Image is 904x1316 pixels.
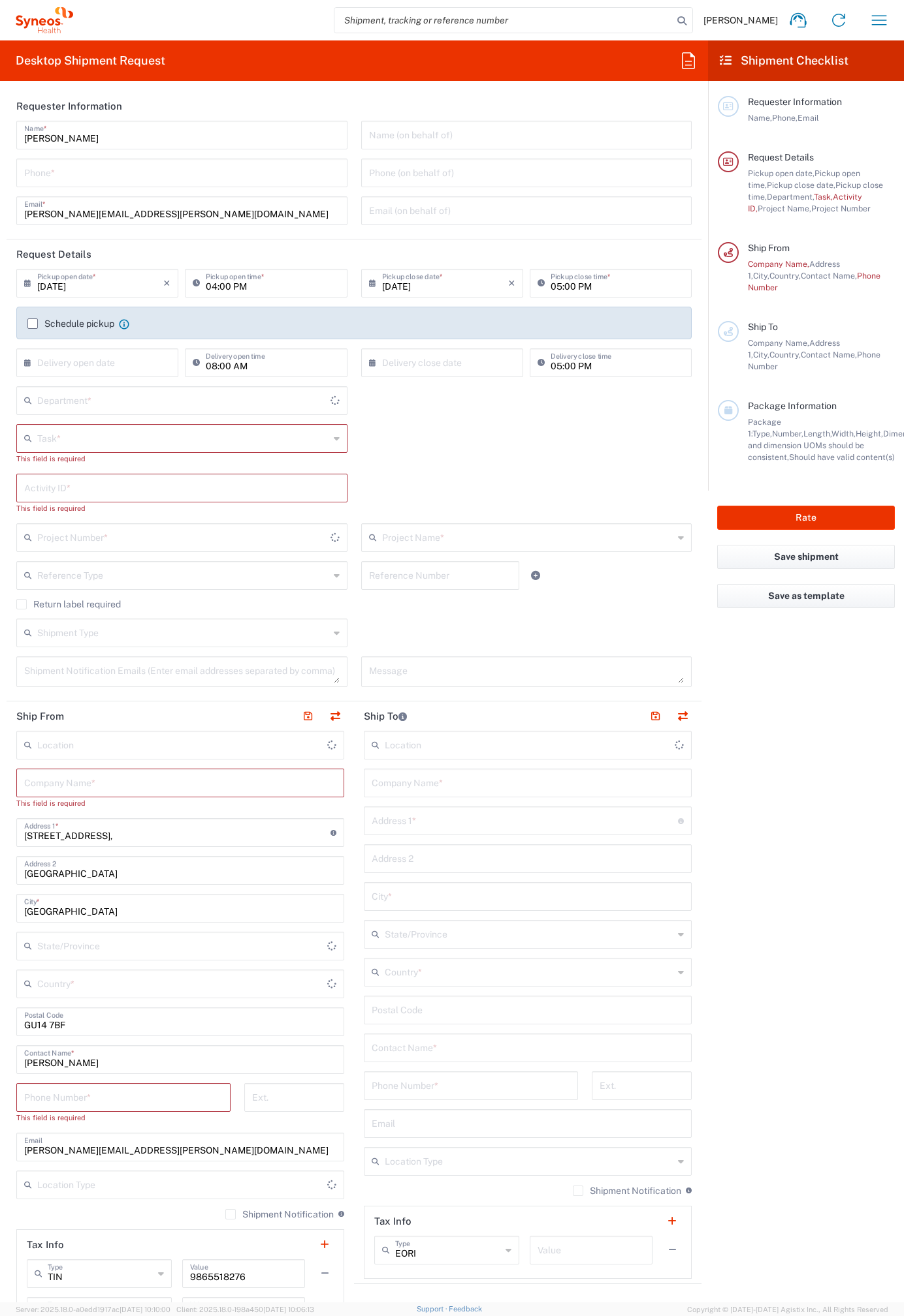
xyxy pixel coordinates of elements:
[748,243,790,253] span: Ship From
[717,545,895,569] button: Save shipment
[801,271,857,281] span: Contact Name,
[772,429,803,438] span: Number,
[364,710,407,723] h2: Ship To
[748,152,814,162] span: Request Details
[748,113,772,123] span: Name,
[334,8,673,33] input: Shipment, tracking or reference number
[163,273,170,294] i: ×
[748,338,809,348] span: Company Name,
[225,1209,334,1219] label: Shipment Notification
[831,429,856,438] span: Width,
[752,429,772,438] span: Type,
[449,1305,482,1313] a: Feedback
[801,350,857,360] span: Contact Name,
[753,350,769,360] span: City,
[767,180,835,190] span: Pickup close date,
[814,192,833,202] span: Task,
[16,797,344,809] div: This field is required
[374,1215,412,1228] h2: Tax Info
[748,401,837,411] span: Package Information
[16,710,64,723] h2: Ship From
[16,1306,170,1313] span: Server: 2025.18.0-a0edd1917ac
[748,322,778,332] span: Ship To
[16,248,91,261] h2: Request Details
[16,100,122,113] h2: Requester Information
[717,506,895,530] button: Rate
[789,452,895,462] span: Should have valid content(s)
[798,113,819,123] span: Email
[717,584,895,608] button: Save as template
[687,1304,888,1315] span: Copyright © [DATE]-[DATE] Agistix Inc., All Rights Reserved
[16,1112,231,1124] div: This field is required
[753,271,769,281] span: City,
[758,204,811,213] span: Project Name,
[811,204,871,213] span: Project Number
[769,350,801,360] span: Country,
[748,417,781,438] span: Package 1:
[573,1186,681,1196] label: Shipment Notification
[703,14,778,26] span: [PERSON_NAME]
[767,192,814,202] span: Department,
[748,168,815,178] span: Pickup open date,
[16,53,165,69] h2: Desktop Shipment Request
[720,53,848,69] h2: Shipment Checklist
[176,1306,314,1313] span: Client: 2025.18.0-198a450
[16,502,347,514] div: This field is required
[748,259,809,269] span: Company Name,
[508,273,515,294] i: ×
[748,97,842,107] span: Requester Information
[263,1306,314,1313] span: [DATE] 10:06:13
[803,429,831,438] span: Length,
[769,271,801,281] span: Country,
[772,113,798,123] span: Phone,
[120,1306,170,1313] span: [DATE] 10:10:00
[27,318,114,329] label: Schedule pickup
[27,1238,64,1251] h2: Tax Info
[16,453,347,465] div: This field is required
[16,599,121,609] label: Return label required
[417,1305,449,1313] a: Support
[856,429,883,438] span: Height,
[526,566,545,585] a: Add Reference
